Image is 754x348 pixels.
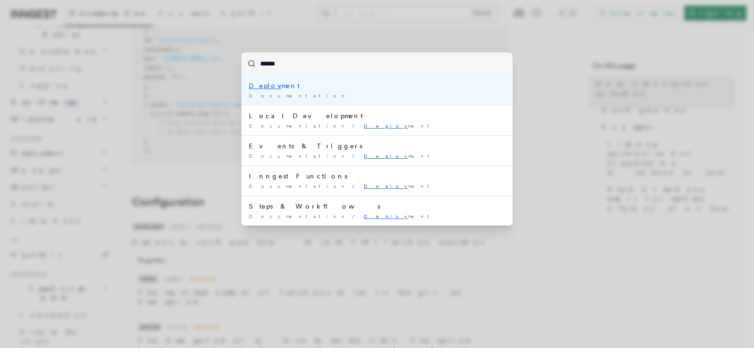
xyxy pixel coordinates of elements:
[364,123,408,129] mark: Deploy
[364,183,408,189] mark: Deploy
[364,183,435,189] span: ment
[364,213,435,219] span: ment
[249,93,348,98] span: Documentation
[249,153,348,159] span: Documentation
[352,153,360,159] span: /
[364,153,435,159] span: ment
[249,202,505,211] div: Steps & Workflows
[249,123,348,129] span: Documentation
[364,213,408,219] mark: Deploy
[249,82,281,89] mark: Deploy
[249,141,505,151] div: Events & Triggers
[364,123,435,129] span: ment
[249,183,348,189] span: Documentation
[249,111,505,121] div: Local Development
[352,123,360,129] span: /
[364,153,408,159] mark: Deploy
[249,171,505,181] div: Inngest Functions
[352,213,360,219] span: /
[352,183,360,189] span: /
[249,81,505,90] div: ment
[249,213,348,219] span: Documentation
